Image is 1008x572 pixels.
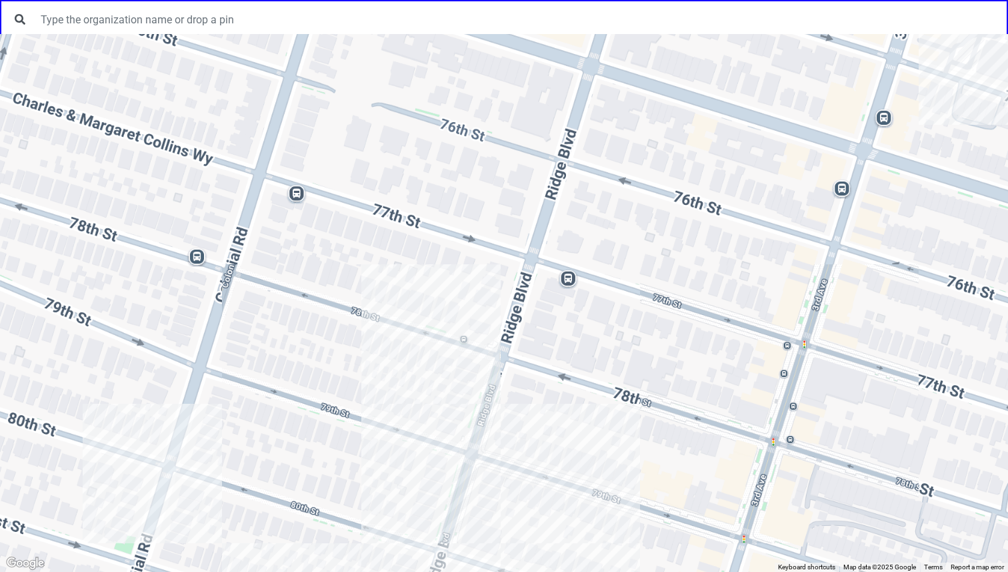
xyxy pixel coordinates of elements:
[951,563,1004,571] a: Report a map error
[3,555,47,572] img: Google
[3,555,47,572] a: Open this area in Google Maps (opens a new window)
[924,563,943,571] a: Terms (opens in new tab)
[33,7,1001,32] input: Type the organization name or drop a pin
[843,563,916,571] span: Map data ©2025 Google
[778,563,835,572] button: Keyboard shortcuts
